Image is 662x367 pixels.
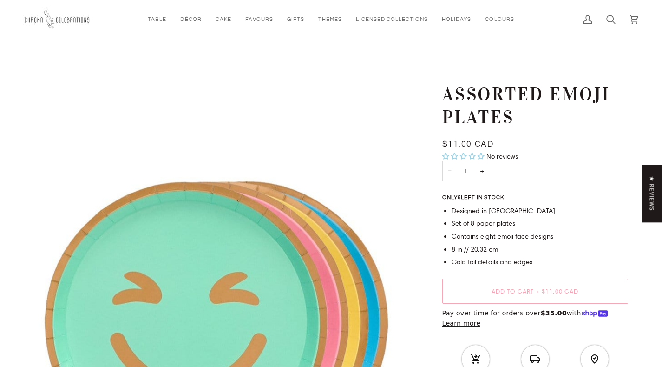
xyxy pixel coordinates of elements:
[442,279,628,304] button: Add to Cart
[442,15,471,23] span: Holidays
[216,15,231,23] span: Cake
[23,7,93,32] img: Chroma Celebrations
[452,245,628,255] li: 8 in // 20.32 cm
[442,83,621,129] h1: Assorted Emoji Plates
[442,161,490,182] input: Quantity
[356,15,428,23] span: Licensed Collections
[534,287,542,295] span: •
[452,206,628,216] li: Designed in [GEOGRAPHIC_DATA]
[148,15,166,23] span: Table
[642,165,662,222] div: Click to open Judge.me floating reviews tab
[318,15,342,23] span: Themes
[492,287,534,295] span: Add to Cart
[485,15,514,23] span: Colours
[452,257,628,267] li: Gold foil details and edges
[245,15,273,23] span: Favours
[486,152,518,160] span: No reviews
[542,287,579,295] span: $11.00 CAD
[442,161,457,182] button: Decrease quantity
[442,195,509,200] span: Only left in stock
[442,140,494,148] span: $11.00 CAD
[458,195,461,200] span: 6
[474,161,490,182] button: Increase quantity
[452,232,628,242] li: Contains eight emoji face designs
[180,15,201,23] span: Décor
[287,15,304,23] span: Gifts
[452,219,628,229] li: Set of 8 paper plates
